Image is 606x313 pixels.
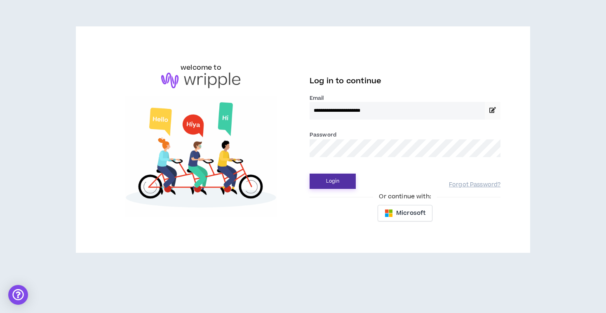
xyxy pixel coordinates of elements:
label: Email [310,94,500,102]
a: Forgot Password? [449,181,500,189]
span: Or continue with: [373,192,437,201]
span: Log in to continue [310,76,381,86]
img: logo-brand.png [161,73,240,88]
img: Welcome to Wripple [106,96,296,217]
h6: welcome to [181,63,221,73]
label: Password [310,131,336,139]
button: Login [310,174,356,189]
span: Microsoft [396,209,425,218]
button: Microsoft [378,205,432,221]
div: Open Intercom Messenger [8,285,28,305]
